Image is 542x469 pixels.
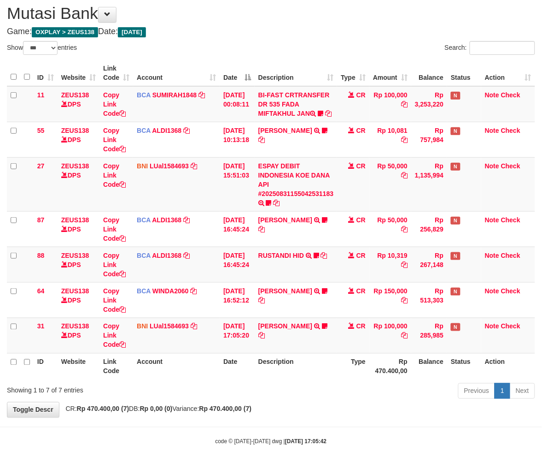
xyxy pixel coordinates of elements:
small: code © [DATE]-[DATE] dwg | [216,439,327,445]
span: BCA [137,287,151,295]
span: CR [356,127,366,134]
span: BCA [137,127,151,134]
span: 88 [37,252,45,259]
span: BCA [137,91,151,99]
th: Website: activate to sort column ascending [58,60,99,86]
a: Next [510,383,535,399]
td: Rp 100,000 [369,86,411,122]
a: Copy Rp 10,081 to clipboard [401,136,408,143]
th: Action: activate to sort column ascending [481,60,535,86]
span: BCA [137,252,151,259]
a: Check [501,287,520,295]
a: Note [485,216,499,224]
span: [DATE] [118,27,146,37]
th: Website [58,353,99,380]
td: Rp 267,148 [411,247,447,282]
td: DPS [58,282,99,318]
td: [DATE] 17:05:20 [220,318,255,353]
strong: Rp 0,00 (0) [140,405,173,413]
a: Copy ALDI1368 to clipboard [183,252,190,259]
th: Balance [411,353,447,380]
a: Check [501,162,520,170]
a: Copy Link Code [103,252,126,278]
a: ALDI1368 [152,127,181,134]
th: ID: activate to sort column ascending [34,60,58,86]
span: Has Note [451,252,460,260]
span: 64 [37,287,45,295]
th: Account: activate to sort column ascending [133,60,220,86]
strong: [DATE] 17:05:42 [285,439,326,445]
a: Copy ARI SATRIYA to clipboard [258,332,265,339]
a: Copy WINDA2060 to clipboard [190,287,197,295]
a: Copy Link Code [103,216,126,242]
a: Copy Link Code [103,127,126,153]
input: Search: [470,41,535,55]
td: [DATE] 15:51:03 [220,157,255,211]
a: Copy Link Code [103,287,126,313]
span: Has Note [451,323,460,331]
a: LUal1584693 [150,323,189,330]
a: Copy Rp 150,000 to clipboard [401,297,408,304]
a: Copy BI-FAST CRTRANSFER DR 535 FADA MIFTAKHUL JAN to clipboard [325,110,332,117]
td: [DATE] 00:08:11 [220,86,255,122]
a: ZEUS138 [61,162,89,170]
td: Rp 50,000 [369,211,411,247]
a: ZEUS138 [61,287,89,295]
a: Copy Link Code [103,323,126,349]
a: Check [501,216,520,224]
th: Action [481,353,535,380]
div: Showing 1 to 7 of 7 entries [7,382,219,395]
td: DPS [58,247,99,282]
a: Copy RUSTANDI HID to clipboard [321,252,327,259]
a: ALDI1368 [152,216,181,224]
td: DPS [58,157,99,211]
a: [PERSON_NAME] [258,323,312,330]
a: Check [501,252,520,259]
td: BI-FAST CRTRANSFER DR 535 FADA MIFTAKHUL JAN [255,86,338,122]
td: Rp 50,000 [369,157,411,211]
a: Note [485,252,499,259]
td: DPS [58,318,99,353]
a: Copy FERLANDA EFRILIDIT to clipboard [258,136,265,143]
label: Show entries [7,41,77,55]
a: Check [501,91,520,99]
a: Copy ALDI1368 to clipboard [183,127,190,134]
a: Copy Rp 50,000 to clipboard [401,226,408,233]
span: Has Note [451,127,460,135]
a: ZEUS138 [61,216,89,224]
label: Search: [445,41,535,55]
td: Rp 256,829 [411,211,447,247]
th: Account [133,353,220,380]
th: Balance [411,60,447,86]
a: Copy Rp 10,319 to clipboard [401,261,408,268]
h1: Mutasi Bank [7,4,535,23]
a: Copy ISMULLAH SARAGIH to clipboard [258,297,265,304]
a: Note [485,323,499,330]
th: Date [220,353,255,380]
span: CR [356,91,366,99]
th: ID [34,353,58,380]
td: DPS [58,86,99,122]
a: ZEUS138 [61,323,89,330]
span: 27 [37,162,45,170]
a: Note [485,287,499,295]
span: BNI [137,162,148,170]
a: Copy LUal1584693 to clipboard [191,162,197,170]
a: Note [485,127,499,134]
th: Link Code [99,353,133,380]
th: Status [447,353,481,380]
th: Type: activate to sort column ascending [337,60,369,86]
a: ESPAY DEBIT INDONESIA KOE DANA API #20250831155042531183 [258,162,334,197]
span: CR [356,216,366,224]
a: Copy Rp 100,000 to clipboard [401,101,408,108]
h4: Game: Date: [7,27,535,36]
span: OXPLAY > ZEUS138 [32,27,98,37]
a: ALDI1368 [152,252,181,259]
td: DPS [58,122,99,157]
span: CR [356,323,366,330]
span: 55 [37,127,45,134]
span: CR [356,162,366,170]
a: ZEUS138 [61,91,89,99]
td: Rp 757,984 [411,122,447,157]
a: [PERSON_NAME] [258,287,312,295]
